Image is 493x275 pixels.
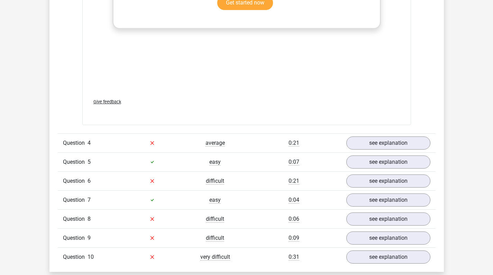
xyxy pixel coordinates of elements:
[209,197,221,203] span: easy
[206,178,224,184] span: difficult
[289,235,299,241] span: 0:09
[88,159,91,165] span: 5
[346,136,430,150] a: see explanation
[289,178,299,184] span: 0:21
[289,197,299,203] span: 0:04
[63,196,88,204] span: Question
[346,250,430,264] a: see explanation
[206,140,225,146] span: average
[346,231,430,245] a: see explanation
[88,235,91,241] span: 9
[289,216,299,222] span: 0:06
[289,140,299,146] span: 0:21
[88,178,91,184] span: 6
[63,177,88,185] span: Question
[346,174,430,188] a: see explanation
[63,253,88,261] span: Question
[200,254,230,260] span: very difficult
[346,193,430,207] a: see explanation
[93,99,121,104] span: Give feedback
[209,159,221,165] span: easy
[88,140,91,146] span: 4
[88,216,91,222] span: 8
[289,159,299,165] span: 0:07
[63,234,88,242] span: Question
[88,254,94,260] span: 10
[346,212,430,226] a: see explanation
[63,158,88,166] span: Question
[206,216,224,222] span: difficult
[346,155,430,169] a: see explanation
[289,254,299,260] span: 0:31
[206,235,224,241] span: difficult
[88,197,91,203] span: 7
[63,215,88,223] span: Question
[63,139,88,147] span: Question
